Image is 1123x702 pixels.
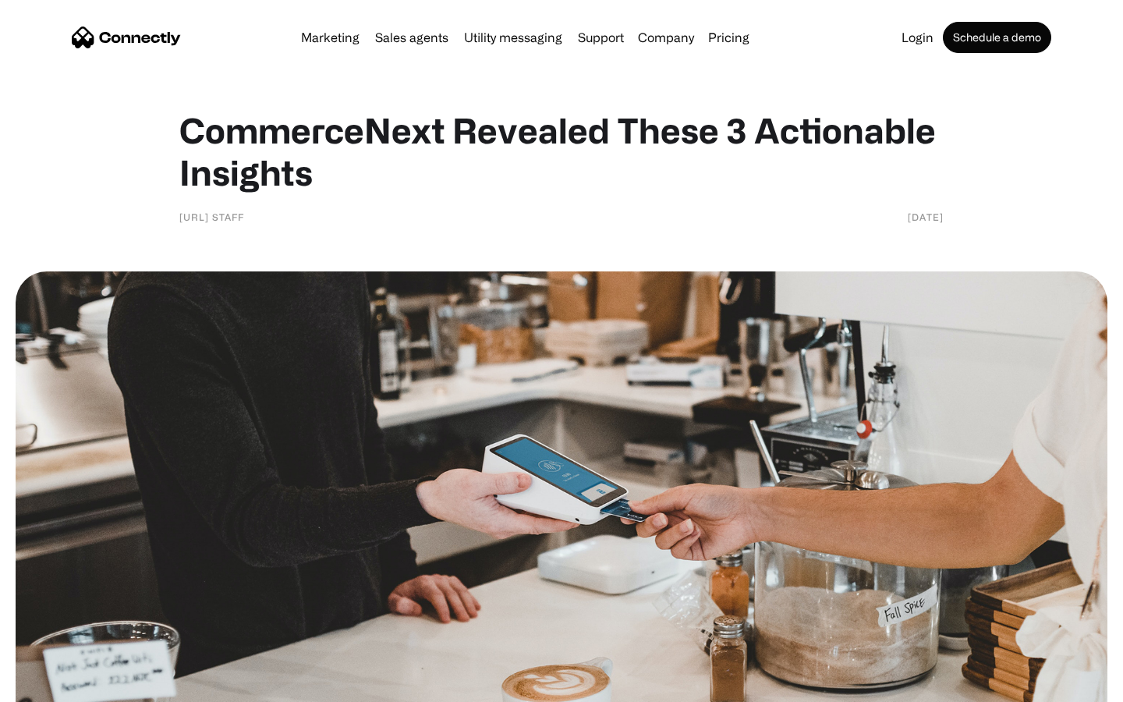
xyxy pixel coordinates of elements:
[702,31,756,44] a: Pricing
[908,209,944,225] div: [DATE]
[179,109,944,193] h1: CommerceNext Revealed These 3 Actionable Insights
[16,675,94,697] aside: Language selected: English
[369,31,455,44] a: Sales agents
[458,31,569,44] a: Utility messaging
[295,31,366,44] a: Marketing
[895,31,940,44] a: Login
[572,31,630,44] a: Support
[31,675,94,697] ul: Language list
[179,209,244,225] div: [URL] Staff
[638,27,694,48] div: Company
[943,22,1051,53] a: Schedule a demo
